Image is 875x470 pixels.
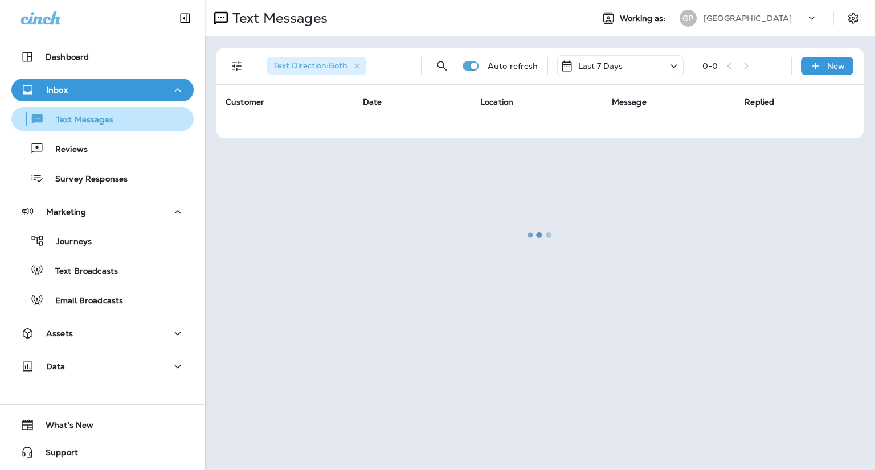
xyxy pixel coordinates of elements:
[11,166,194,190] button: Survey Responses
[46,85,68,94] p: Inbox
[11,414,194,436] button: What's New
[34,420,93,434] span: What's New
[11,355,194,378] button: Data
[46,52,89,61] p: Dashboard
[11,288,194,312] button: Email Broadcasts
[44,237,92,248] p: Journeys
[44,266,118,277] p: Text Broadcasts
[169,7,201,30] button: Collapse Sidebar
[11,200,194,223] button: Marketing
[46,329,73,338] p: Assets
[11,441,194,464] button: Support
[11,322,194,345] button: Assets
[44,115,113,126] p: Text Messages
[46,207,86,216] p: Marketing
[11,79,194,101] button: Inbox
[11,137,194,160] button: Reviews
[34,448,78,461] span: Support
[44,174,128,185] p: Survey Responses
[46,362,66,371] p: Data
[827,61,845,71] p: New
[44,145,88,155] p: Reviews
[11,229,194,253] button: Journeys
[11,258,194,282] button: Text Broadcasts
[11,107,194,131] button: Text Messages
[44,296,123,307] p: Email Broadcasts
[11,46,194,68] button: Dashboard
